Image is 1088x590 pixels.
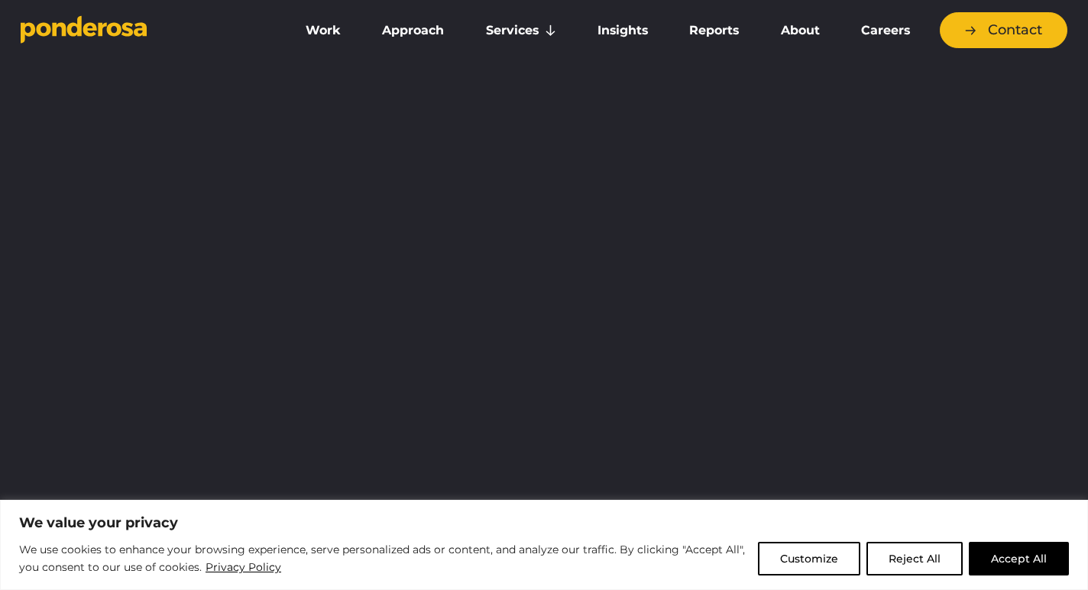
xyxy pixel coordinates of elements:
a: Work [288,15,358,47]
button: Reject All [866,542,963,575]
a: Insights [580,15,665,47]
p: We value your privacy [19,514,1069,532]
a: Services [468,15,574,47]
p: We use cookies to enhance your browsing experience, serve personalized ads or content, and analyz... [19,541,746,577]
a: Approach [364,15,461,47]
button: Customize [758,542,860,575]
a: Privacy Policy [205,558,282,576]
a: Go to homepage [21,15,265,46]
a: Reports [672,15,756,47]
button: Accept All [969,542,1069,575]
a: Careers [844,15,928,47]
a: About [763,15,837,47]
a: Contact [940,12,1067,48]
